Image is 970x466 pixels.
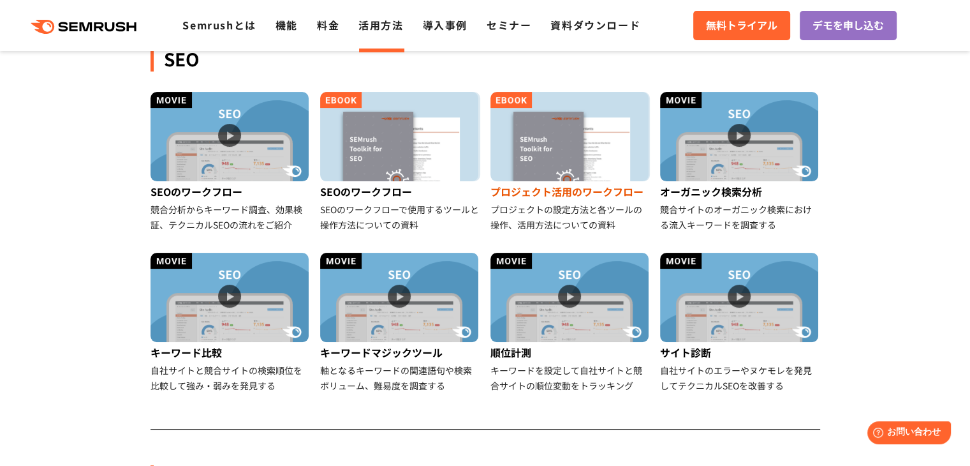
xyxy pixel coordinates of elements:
[490,342,650,363] div: 順位計測
[151,181,311,202] div: SEOのワークフロー
[317,17,339,33] a: 料金
[182,17,256,33] a: Semrushとは
[151,202,311,232] div: 競合分析からキーワード調査、効果検証、テクニカルSEOの流れをご紹介
[660,181,820,202] div: オーガニック検索分析
[320,253,480,393] a: キーワードマジックツール 軸となるキーワードの関連語句や検索ボリューム、難易度を調査する
[490,363,650,393] div: キーワードを設定して自社サイトと競合サイトの順位変動をトラッキング
[800,11,897,40] a: デモを申し込む
[856,416,956,452] iframe: Help widget launcher
[276,17,298,33] a: 機能
[320,363,480,393] div: 軸となるキーワードの関連語句や検索ボリューム、難易度を調査する
[490,253,650,393] a: 順位計測 キーワードを設定して自社サイトと競合サイトの順位変動をトラッキング
[490,92,650,232] a: プロジェクト活用のワークフロー プロジェクトの設定方法と各ツールの操作、活用方法についての資料
[660,253,820,393] a: サイト診断 自社サイトのエラーやヌケモレを発見してテクニカルSEOを改善する
[660,342,820,363] div: サイト診断
[660,202,820,232] div: 競合サイトのオーガニック検索における流入キーワードを調査する
[550,17,640,33] a: 資料ダウンロード
[660,363,820,393] div: 自社サイトのエラーやヌケモレを発見してテクニカルSEOを改善する
[151,363,311,393] div: 自社サイトと競合サイトの検索順位を比較して強み・弱みを発見する
[490,181,650,202] div: プロジェクト活用のワークフロー
[812,17,884,34] span: デモを申し込む
[487,17,531,33] a: セミナー
[693,11,790,40] a: 無料トライアル
[151,253,311,393] a: キーワード比較 自社サイトと競合サイトの検索順位を比較して強み・弱みを発見する
[320,202,480,232] div: SEOのワークフローで使用するツールと操作方法についての資料
[151,46,820,71] div: SEO
[706,17,777,34] span: 無料トライアル
[151,92,311,232] a: SEOのワークフロー 競合分析からキーワード調査、効果検証、テクニカルSEOの流れをご紹介
[320,181,480,202] div: SEOのワークフロー
[490,202,650,232] div: プロジェクトの設定方法と各ツールの操作、活用方法についての資料
[358,17,403,33] a: 活用方法
[320,92,480,232] a: SEOのワークフロー SEOのワークフローで使用するツールと操作方法についての資料
[320,342,480,363] div: キーワードマジックツール
[660,92,820,232] a: オーガニック検索分析 競合サイトのオーガニック検索における流入キーワードを調査する
[423,17,467,33] a: 導入事例
[151,342,311,363] div: キーワード比較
